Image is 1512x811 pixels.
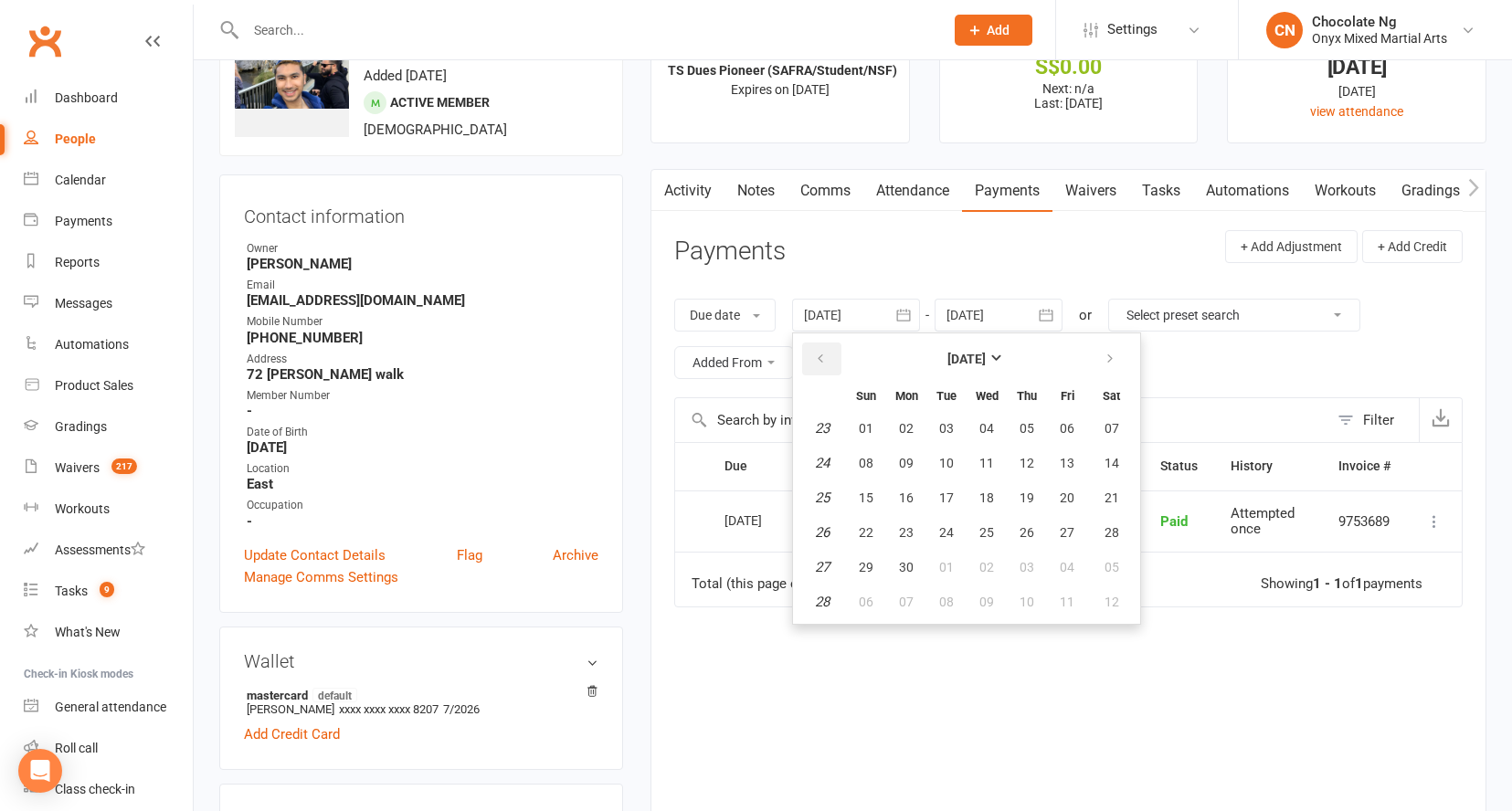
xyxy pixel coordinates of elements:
[887,516,925,549] button: 23
[674,346,794,379] button: Added From
[457,544,482,566] a: Flag
[1048,516,1086,549] button: 27
[859,490,873,505] span: 15
[979,421,994,436] span: 04
[1020,421,1034,436] span: 05
[1105,421,1119,436] span: 07
[899,490,914,505] span: 16
[859,595,873,609] span: 06
[895,389,918,403] small: Monday
[55,173,106,187] div: Calendar
[815,524,830,541] em: 26
[899,560,914,574] span: 30
[887,585,925,618] button: 07
[675,398,1328,442] input: Search by invoice number
[815,559,830,575] em: 27
[1144,443,1214,490] th: Status
[1310,104,1403,119] a: view attendance
[1061,389,1074,403] small: Friday
[815,455,830,471] em: 24
[847,412,885,445] button: 01
[55,584,88,598] div: Tasks
[979,490,994,505] span: 18
[55,214,112,228] div: Payments
[247,403,598,419] strong: -
[815,490,830,506] em: 25
[939,525,954,540] span: 24
[244,544,386,566] a: Update Contact Details
[899,421,914,436] span: 02
[957,81,1181,111] p: Next: n/a Last: [DATE]
[1261,576,1422,592] div: Showing of payments
[1107,9,1158,50] span: Settings
[247,351,598,368] div: Address
[651,170,724,212] a: Activity
[724,506,809,534] div: [DATE]
[1088,447,1135,479] button: 14
[947,352,986,366] strong: [DATE]
[24,78,193,119] a: Dashboard
[247,424,598,441] div: Date of Birth
[939,421,954,436] span: 03
[24,448,193,489] a: Waivers 217
[55,460,100,475] div: Waivers
[1244,81,1469,101] div: [DATE]
[247,330,598,346] strong: [PHONE_NUMBER]
[1312,14,1447,30] div: Chocolate Ng
[668,63,897,78] strong: TS Dues Pioneer (SAFRA/Student/NSF)
[1244,58,1469,77] div: [DATE]
[1363,409,1394,431] div: Filter
[55,782,135,796] div: Class check-in
[247,497,598,514] div: Occupation
[24,530,193,571] a: Assessments
[1060,456,1074,470] span: 13
[24,242,193,283] a: Reports
[936,389,957,403] small: Tuesday
[55,132,96,146] div: People
[899,595,914,609] span: 07
[1266,12,1303,48] div: CN
[24,201,193,242] a: Payments
[708,443,852,490] th: Due
[967,481,1006,514] button: 18
[692,576,959,592] div: Total (this page only): of
[1008,447,1046,479] button: 12
[1231,505,1295,537] span: Attempted once
[939,456,954,470] span: 10
[1048,412,1086,445] button: 06
[1322,490,1407,553] td: 9753689
[390,95,490,110] span: Active member
[979,560,994,574] span: 02
[1105,525,1119,540] span: 28
[1008,516,1046,549] button: 26
[247,439,598,456] strong: [DATE]
[847,516,885,549] button: 22
[24,489,193,530] a: Workouts
[22,18,68,64] a: Clubworx
[859,456,873,470] span: 08
[1052,170,1129,212] a: Waivers
[24,324,193,365] a: Automations
[1020,456,1034,470] span: 12
[24,687,193,728] a: General attendance kiosk mode
[927,516,966,549] button: 24
[979,456,994,470] span: 11
[863,170,962,212] a: Attendance
[1048,481,1086,514] button: 20
[1129,170,1193,212] a: Tasks
[927,447,966,479] button: 10
[955,15,1032,46] button: Add
[927,481,966,514] button: 17
[1105,456,1119,470] span: 14
[24,571,193,612] a: Tasks 9
[244,566,398,588] a: Manage Comms Settings
[967,551,1006,584] button: 02
[55,296,112,311] div: Messages
[55,419,107,434] div: Gradings
[1088,516,1135,549] button: 28
[1225,230,1358,263] button: + Add Adjustment
[1017,389,1037,403] small: Thursday
[1302,170,1389,212] a: Workouts
[1105,490,1119,505] span: 21
[55,337,129,352] div: Automations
